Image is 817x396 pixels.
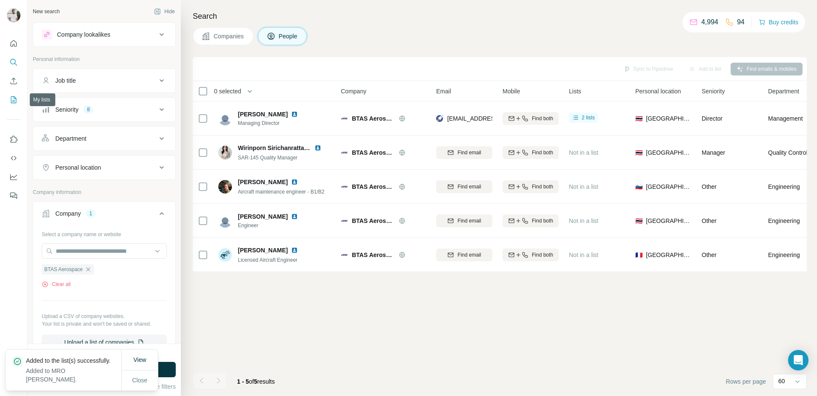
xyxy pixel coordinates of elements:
[7,55,20,70] button: Search
[42,320,167,328] p: Your list is private and won't be saved or shared.
[33,188,176,196] p: Company information
[238,110,288,119] span: [PERSON_NAME]
[291,111,298,118] img: LinkedIn logo
[457,251,481,259] span: Find email
[503,146,559,159] button: Find both
[635,251,643,259] span: 🇫🇷
[57,30,110,39] div: Company lookalikes
[132,376,148,384] span: Close
[352,114,394,123] span: BTAS Aerospace
[646,182,691,191] span: [GEOGRAPHIC_DATA]
[7,73,20,89] button: Enrich CSV
[341,183,348,190] img: Logo of BTAS Aerospace
[314,145,321,151] img: LinkedIn logo
[635,148,643,157] span: 🇹🇭
[646,148,691,157] span: [GEOGRAPHIC_DATA]
[55,209,81,218] div: Company
[436,114,443,123] img: provider rocketreach logo
[503,180,559,193] button: Find both
[702,183,717,190] span: Other
[635,217,643,225] span: 🇹🇭
[218,248,232,262] img: Avatar
[768,217,800,225] span: Engineering
[55,134,86,143] div: Department
[7,150,20,166] button: Use Surfe API
[238,178,288,186] span: [PERSON_NAME]
[768,148,808,157] span: Quality Control
[646,114,691,123] span: [GEOGRAPHIC_DATA]
[33,8,60,15] div: New search
[768,182,800,191] span: Engineering
[237,378,249,385] span: 1 - 5
[759,16,798,28] button: Buy credits
[83,106,93,113] div: 8
[646,251,691,259] span: [GEOGRAPHIC_DATA]
[7,169,20,185] button: Dashboard
[436,87,451,95] span: Email
[133,356,146,363] span: View
[532,217,553,225] span: Find both
[635,87,681,95] span: Personal location
[436,146,492,159] button: Find email
[33,128,175,149] button: Department
[7,9,20,22] img: Avatar
[702,217,717,224] span: Other
[737,17,745,27] p: 94
[532,115,553,122] span: Find both
[532,149,553,156] span: Find both
[126,373,154,388] button: Close
[352,217,394,225] span: BTAS Aerospace
[238,119,308,127] span: Managing Director
[532,183,553,191] span: Find both
[457,149,481,156] span: Find email
[778,377,785,385] p: 60
[238,212,288,221] span: [PERSON_NAME]
[569,149,598,156] span: Not in a list
[214,87,241,95] span: 0 selected
[291,247,298,254] img: LinkedIn logo
[503,214,559,227] button: Find both
[768,87,799,95] span: Department
[33,70,175,91] button: Job title
[254,378,257,385] span: 5
[341,115,348,122] img: Logo of BTAS Aerospace
[249,378,254,385] span: of
[33,99,175,120] button: Seniority8
[569,183,598,190] span: Not in a list
[768,251,800,259] span: Engineering
[7,36,20,51] button: Quick start
[447,115,548,122] span: [EMAIL_ADDRESS][DOMAIN_NAME]
[352,251,394,259] span: BTAS Aerospace
[127,352,152,367] button: View
[291,213,298,220] img: LinkedIn logo
[702,115,723,122] span: Director
[237,378,275,385] span: results
[503,112,559,125] button: Find both
[635,114,643,123] span: 🇹🇭
[238,145,317,151] span: Wirinporn Sirichanrattakorn
[702,251,717,258] span: Other
[569,217,598,224] span: Not in a list
[214,32,245,40] span: Companies
[42,335,167,350] button: Upload a list of companies
[42,312,167,320] p: Upload a CSV of company websites.
[341,87,366,95] span: Company
[457,217,481,225] span: Find email
[436,180,492,193] button: Find email
[218,214,232,228] img: Avatar
[726,377,766,386] span: Rows per page
[55,76,76,85] div: Job title
[238,222,308,229] span: Engineer
[33,55,176,63] p: Personal information
[582,114,595,121] span: 2 lists
[26,356,121,365] p: Added to the list(s) successfully.
[238,246,288,254] span: [PERSON_NAME]
[218,112,232,125] img: Avatar
[768,114,803,123] span: Management
[702,149,725,156] span: Manager
[788,350,808,370] div: Open Intercom Messenger
[238,189,324,195] span: Aircraft maintenance engineer - B1/B2
[218,180,232,194] img: Avatar
[44,266,83,273] span: BTAS Aerospace
[503,87,520,95] span: Mobile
